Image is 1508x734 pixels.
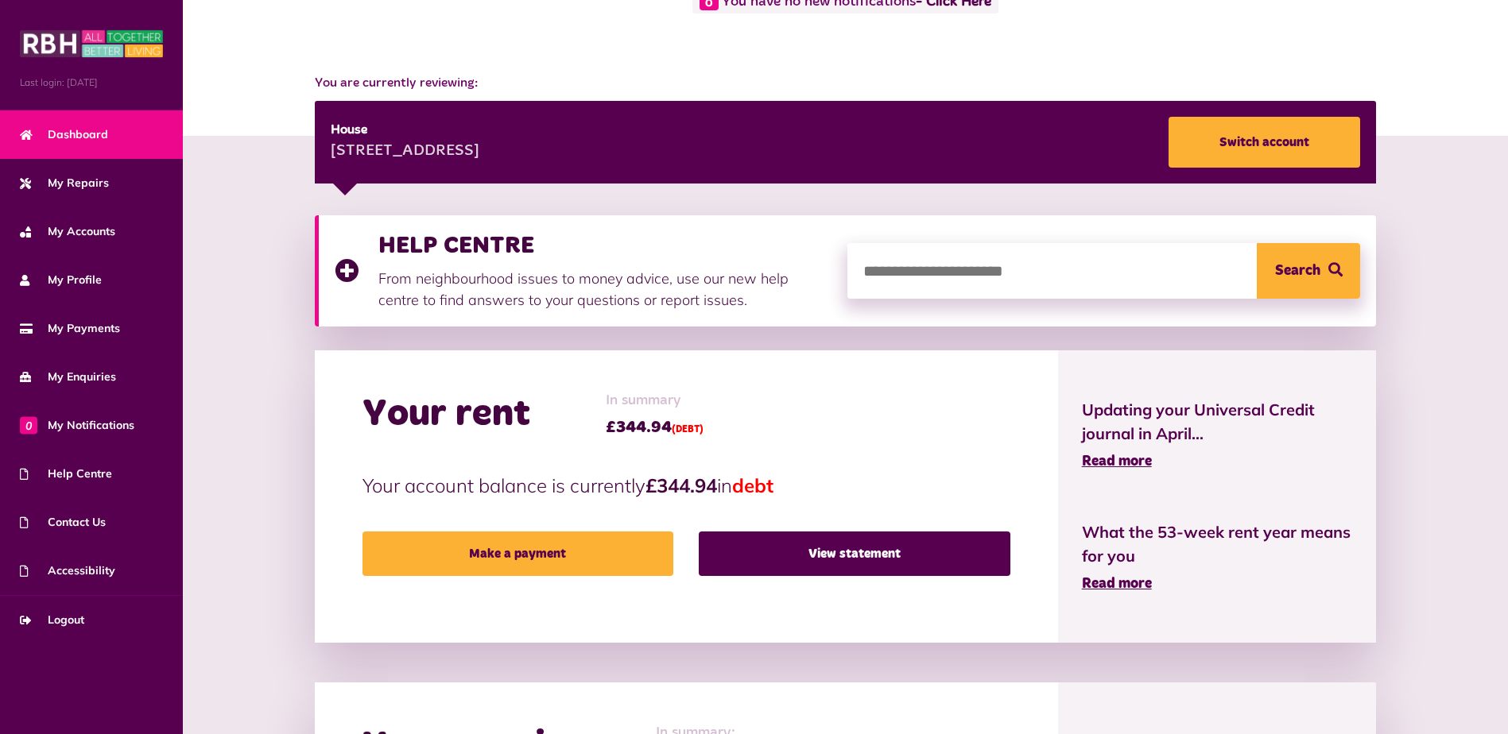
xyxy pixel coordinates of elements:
[1082,398,1353,473] a: Updating your Universal Credit journal in April... Read more
[378,268,832,311] p: From neighbourhood issues to money advice, use our new help centre to find answers to your questi...
[606,415,704,439] span: £344.94
[20,272,102,288] span: My Profile
[378,231,832,260] h3: HELP CENTRE
[699,531,1010,576] a: View statement
[645,473,717,497] strong: £344.94
[732,473,773,497] span: debt
[1082,577,1152,591] span: Read more
[331,140,479,164] div: [STREET_ADDRESS]
[1275,243,1320,299] span: Search
[1169,117,1360,168] a: Switch account
[1257,243,1360,299] button: Search
[20,416,37,434] span: 0
[315,74,1377,93] span: You are currently reviewing:
[20,417,134,434] span: My Notifications
[1082,520,1353,595] a: What the 53-week rent year means for you Read more
[20,223,115,240] span: My Accounts
[331,121,479,140] div: House
[20,28,163,60] img: MyRBH
[20,514,106,531] span: Contact Us
[672,425,704,435] span: (DEBT)
[20,369,116,385] span: My Enquiries
[1082,454,1152,469] span: Read more
[20,75,163,90] span: Last login: [DATE]
[20,175,109,191] span: My Repairs
[20,320,120,337] span: My Payments
[20,466,112,482] span: Help Centre
[362,392,530,438] h2: Your rent
[606,390,704,411] span: In summary
[1082,398,1353,446] span: Updating your Universal Credit journal in April...
[20,126,108,143] span: Dashboard
[1082,520,1353,568] span: What the 53-week rent year means for you
[20,612,84,628] span: Logout
[20,562,115,579] span: Accessibility
[362,471,1010,500] p: Your account balance is currently in
[362,531,673,576] a: Make a payment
